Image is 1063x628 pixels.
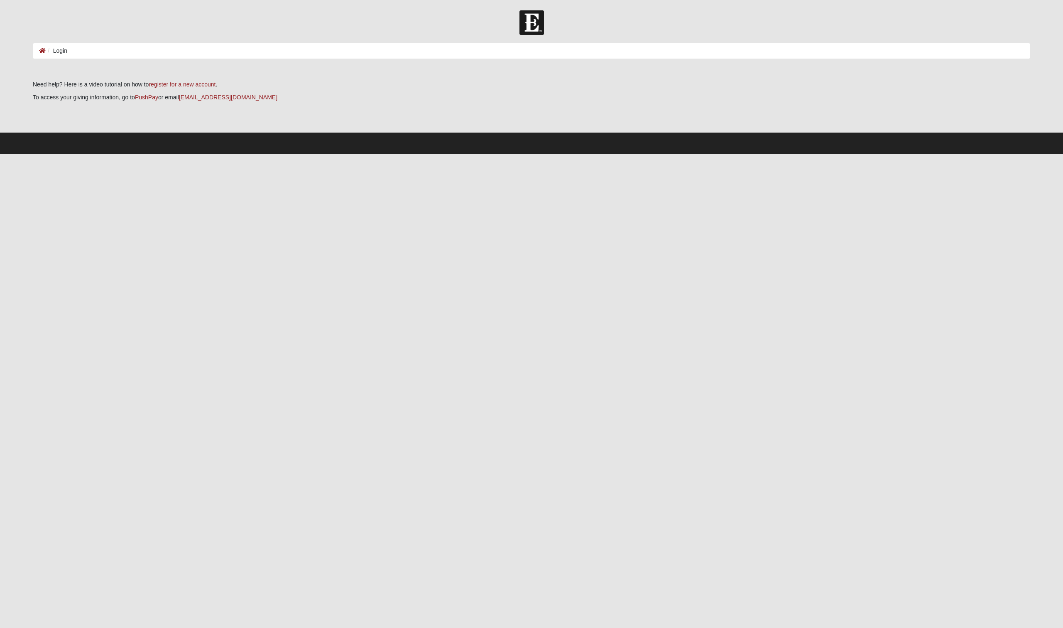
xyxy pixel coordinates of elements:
a: PushPay [135,94,158,101]
img: Church of Eleven22 Logo [519,10,544,35]
a: register for a new account [149,81,216,88]
a: [EMAIL_ADDRESS][DOMAIN_NAME] [179,94,277,101]
p: Need help? Here is a video tutorial on how to . [33,80,1030,89]
li: Login [46,47,67,55]
p: To access your giving information, go to or email [33,93,1030,102]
